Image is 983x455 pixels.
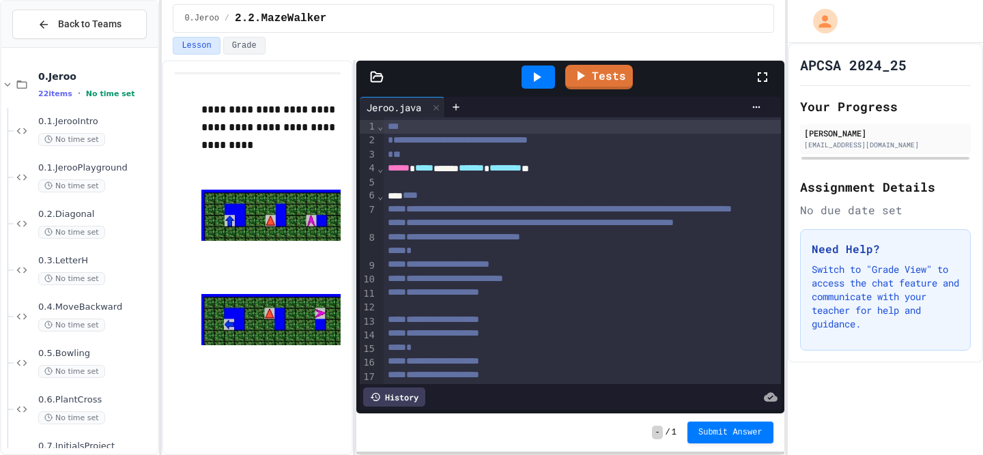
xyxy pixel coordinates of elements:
span: / [666,427,670,438]
button: Submit Answer [687,422,773,443]
div: 13 [360,315,377,329]
span: 0.Jeroo [38,70,155,83]
div: 4 [360,162,377,175]
div: 6 [360,189,377,203]
span: No time set [38,411,105,424]
h3: Need Help? [812,241,959,257]
span: • [78,88,81,99]
span: 2.2.MazeWalker [235,10,326,27]
span: / [225,13,229,24]
div: 8 [360,231,377,259]
div: 3 [360,148,377,162]
div: History [363,387,425,407]
button: Back to Teams [12,10,147,39]
div: 14 [360,329,377,342]
span: 0.1.JerooPlayground [38,162,155,174]
h2: Assignment Details [800,177,971,196]
span: - [652,426,662,439]
div: Jeroo.java [360,100,428,115]
a: Tests [565,65,633,89]
span: No time set [86,89,135,98]
div: 10 [360,273,377,287]
span: No time set [38,133,105,146]
span: No time set [38,226,105,239]
span: Back to Teams [58,17,122,31]
div: 16 [360,356,377,370]
div: 5 [360,176,377,190]
div: 15 [360,342,377,356]
span: No time set [38,179,105,192]
div: 11 [360,287,377,301]
span: Submit Answer [698,427,763,438]
span: 0.Jeroo [184,13,218,24]
span: 1 [672,427,676,438]
span: 0.2.Diagonal [38,209,155,220]
span: Fold line [377,121,384,132]
span: No time set [38,319,105,332]
div: 12 [360,301,377,314]
span: 0.1.JerooIntro [38,116,155,128]
span: 0.3.LetterH [38,255,155,267]
div: 7 [360,203,377,231]
h1: APCSA 2024_25 [800,55,907,74]
span: Fold line [377,190,384,201]
div: 9 [360,259,377,273]
button: Lesson [173,37,220,55]
span: 0.5.Bowling [38,348,155,359]
span: No time set [38,365,105,378]
button: Grade [223,37,266,55]
span: 0.6.PlantCross [38,394,155,406]
span: Fold line [377,163,384,174]
span: 0.4.MoveBackward [38,302,155,313]
div: 17 [360,370,377,384]
div: My Account [799,5,841,37]
h2: Your Progress [800,97,971,116]
span: No time set [38,272,105,285]
div: [EMAIL_ADDRESS][DOMAIN_NAME] [804,140,967,150]
div: 2 [360,134,377,147]
p: Switch to "Grade View" to access the chat feature and communicate with your teacher for help and ... [812,263,959,331]
div: 1 [360,120,377,134]
div: No due date set [800,202,971,218]
span: 22 items [38,89,72,98]
div: [PERSON_NAME] [804,127,967,139]
span: 0.7.InitialsProject [38,441,155,452]
div: Jeroo.java [360,97,445,117]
